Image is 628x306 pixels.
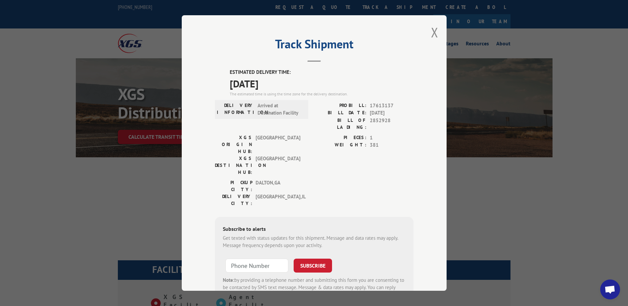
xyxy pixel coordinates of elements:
[256,155,300,176] span: [GEOGRAPHIC_DATA]
[223,277,406,299] div: by providing a telephone number and submitting this form you are consenting to be contacted by SM...
[223,234,406,249] div: Get texted with status updates for this shipment. Message and data rates may apply. Message frequ...
[294,259,332,273] button: SUBSCRIBE
[370,109,413,117] span: [DATE]
[215,134,252,155] label: XGS ORIGIN HUB:
[256,193,300,207] span: [GEOGRAPHIC_DATA] , IL
[223,277,234,283] strong: Note:
[314,134,366,142] label: PIECES:
[215,155,252,176] label: XGS DESTINATION HUB:
[314,117,366,131] label: BILL OF LADING:
[230,91,413,97] div: The estimated time is using the time zone for the delivery destination.
[600,280,620,299] a: Open chat
[431,24,438,41] button: Close modal
[314,102,366,110] label: PROBILL:
[314,141,366,149] label: WEIGHT:
[215,179,252,193] label: PICKUP CITY:
[256,179,300,193] span: DALTON , GA
[217,102,254,117] label: DELIVERY INFORMATION:
[314,109,366,117] label: BILL DATE:
[230,69,413,76] label: ESTIMATED DELIVERY TIME:
[256,134,300,155] span: [GEOGRAPHIC_DATA]
[370,117,413,131] span: 2852928
[370,141,413,149] span: 381
[258,102,302,117] span: Arrived at Destination Facility
[215,39,413,52] h2: Track Shipment
[215,193,252,207] label: DELIVERY CITY:
[223,225,406,234] div: Subscribe to alerts
[370,102,413,110] span: 17613137
[370,134,413,142] span: 1
[225,259,288,273] input: Phone Number
[230,76,413,91] span: [DATE]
